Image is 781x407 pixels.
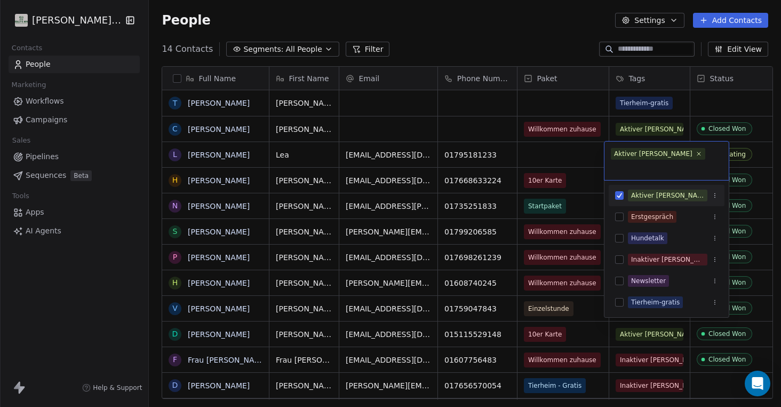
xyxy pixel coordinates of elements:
div: Inaktiver [PERSON_NAME] [631,255,704,264]
div: Suggestions [609,185,724,313]
div: Aktiver [PERSON_NAME] [631,191,704,200]
div: Erstgespräch [631,212,673,222]
div: Tierheim-gratis [631,298,680,307]
div: Hundetalk [631,233,664,243]
div: Aktiver [PERSON_NAME] [614,149,692,159]
div: Newsletter [631,276,666,286]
